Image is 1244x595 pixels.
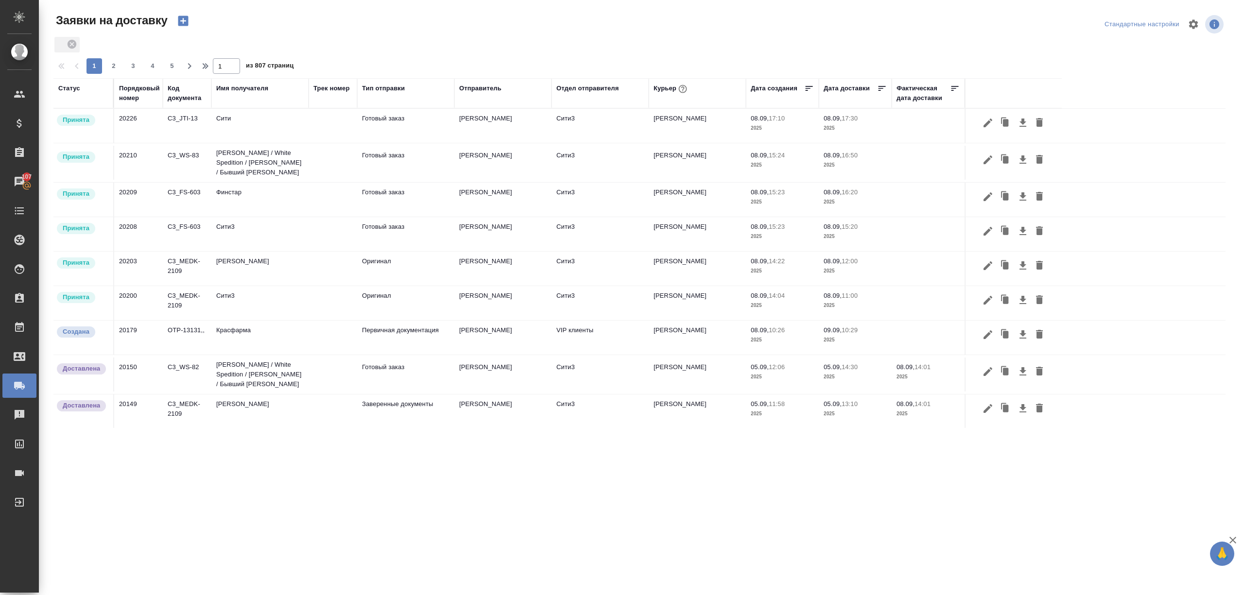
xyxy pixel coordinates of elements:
button: Удалить [1031,114,1048,132]
div: Тип отправки [362,84,405,93]
p: 16:20 [842,188,858,196]
td: Заверенные документы [357,394,454,428]
p: 08.09, [897,400,915,408]
div: Документы доставлены, фактическая дата доставки проставиться автоматически [56,362,108,375]
button: Клонировать [996,399,1015,418]
div: Дата доставки [824,84,870,93]
td: C3_MEDK-2109 [163,286,211,320]
div: Курьер назначен [56,256,108,270]
td: Финстар [211,183,309,217]
td: Сити3 [552,252,649,286]
p: 15:23 [769,188,785,196]
button: Скачать [1015,256,1031,275]
p: 2025 [824,160,887,170]
p: 08.09, [824,152,842,159]
button: Редактировать [980,291,996,309]
p: 2025 [824,409,887,419]
button: Редактировать [980,399,996,418]
div: Имя получателя [216,84,268,93]
span: 107 [16,172,38,182]
td: [PERSON_NAME] [211,394,309,428]
span: Настроить таблицу [1182,13,1205,36]
td: C3_MEDK-2109 [163,252,211,286]
td: [PERSON_NAME] [649,321,746,355]
td: Красфарма [211,321,309,355]
div: Курьер назначен [56,222,108,235]
p: 2025 [751,372,814,382]
button: Удалить [1031,325,1048,344]
p: 14:30 [842,363,858,371]
td: C3_FS-603 [163,183,211,217]
td: 20149 [114,394,163,428]
td: Готовый заказ [357,109,454,143]
p: Принята [63,189,89,199]
td: [PERSON_NAME] [454,286,552,320]
p: 11:58 [769,400,785,408]
td: C3_FS-603 [163,217,211,251]
td: Сити3 [552,146,649,180]
td: [PERSON_NAME] [649,357,746,391]
span: 2 [106,61,121,71]
div: Дата создания [751,84,797,93]
td: [PERSON_NAME] [211,252,309,286]
td: Готовый заказ [357,357,454,391]
p: 11:00 [842,292,858,299]
td: [PERSON_NAME] / White Spedition / [PERSON_NAME] / Бывший [PERSON_NAME] [211,355,309,394]
td: 20226 [114,109,163,143]
button: Клонировать [996,114,1015,132]
button: Редактировать [980,362,996,381]
button: Создать [172,13,195,29]
button: Редактировать [980,325,996,344]
td: [PERSON_NAME] [649,217,746,251]
td: [PERSON_NAME] [649,109,746,143]
button: Скачать [1015,222,1031,240]
p: 17:10 [769,115,785,122]
p: 05.09, [824,363,842,371]
p: 05.09, [751,400,769,408]
p: 08.09, [897,363,915,371]
p: 17:30 [842,115,858,122]
div: Отправитель [459,84,501,93]
td: [PERSON_NAME] [454,321,552,355]
p: 2025 [824,266,887,276]
button: Клонировать [996,151,1015,169]
div: Отдел отправителя [556,84,619,93]
td: [PERSON_NAME] / White Spedition / [PERSON_NAME] / Бывший [PERSON_NAME] [211,143,309,182]
p: 2025 [897,409,960,419]
p: 08.09, [824,292,842,299]
td: Готовый заказ [357,183,454,217]
td: C3_JTI-13 [163,109,211,143]
div: Курьер назначен [56,114,108,127]
p: 08.09, [751,152,769,159]
p: 05.09, [751,363,769,371]
span: Заявки на доставку [53,13,168,28]
p: 10:26 [769,326,785,334]
td: [PERSON_NAME] [454,183,552,217]
button: Редактировать [980,114,996,132]
td: Сити3 [552,217,649,251]
span: 3 [125,61,141,71]
td: Сити3 [211,217,309,251]
button: Удалить [1031,222,1048,240]
p: 2025 [751,266,814,276]
button: Редактировать [980,256,996,275]
td: [PERSON_NAME] [454,109,552,143]
p: 10:29 [842,326,858,334]
td: C3_MEDK-2109 [163,394,211,428]
button: 3 [125,58,141,74]
td: [PERSON_NAME] [649,252,746,286]
td: [PERSON_NAME] [454,394,552,428]
p: Принята [63,115,89,125]
button: Клонировать [996,325,1015,344]
p: 2025 [751,160,814,170]
td: 20209 [114,183,163,217]
button: Скачать [1015,291,1031,309]
td: [PERSON_NAME] [649,286,746,320]
td: Готовый заказ [357,146,454,180]
button: Скачать [1015,362,1031,381]
button: 5 [164,58,180,74]
p: 14:04 [769,292,785,299]
button: 🙏 [1210,542,1234,566]
span: Посмотреть информацию [1205,15,1226,34]
td: VIP клиенты [552,321,649,355]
